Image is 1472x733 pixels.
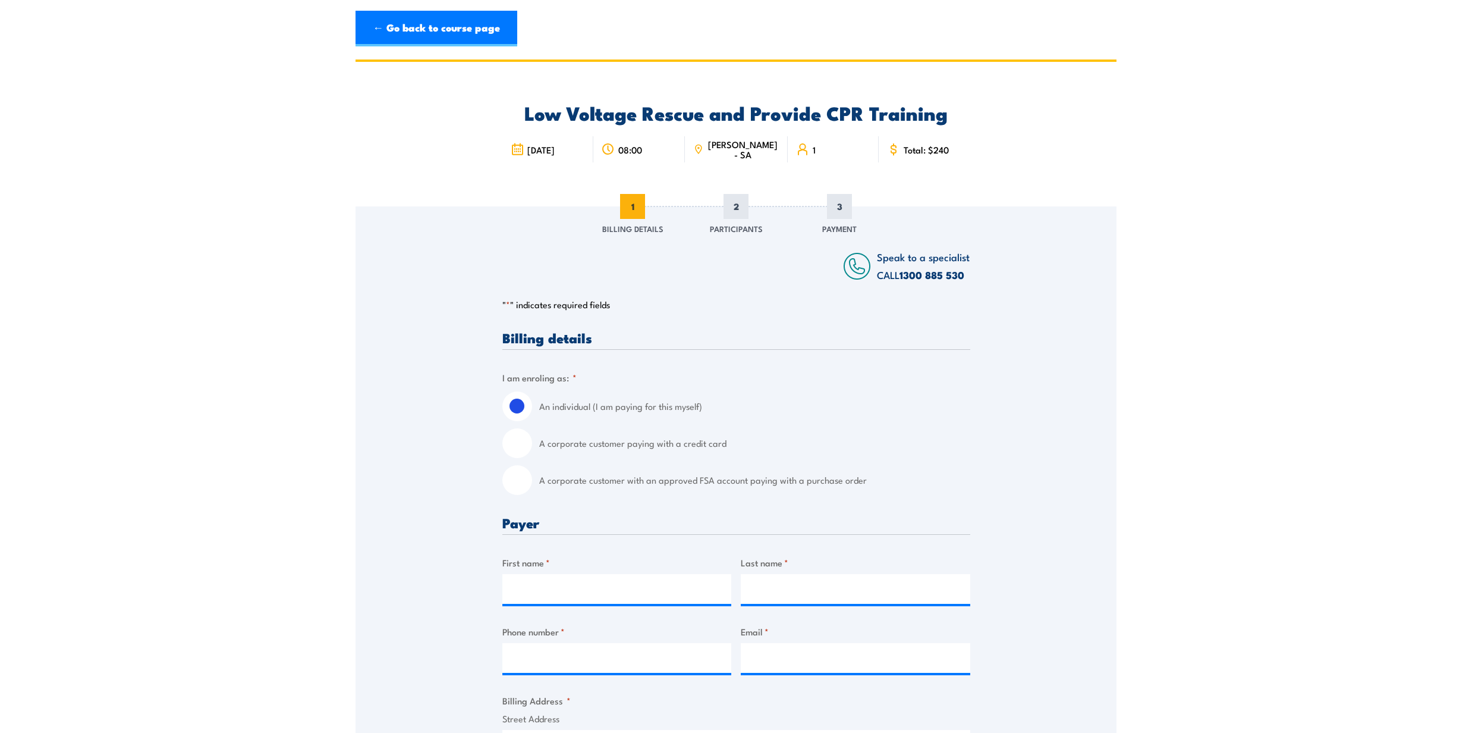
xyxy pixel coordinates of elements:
[827,194,852,219] span: 3
[741,556,970,569] label: Last name
[707,139,779,159] span: [PERSON_NAME] - SA
[502,104,970,121] h2: Low Voltage Rescue and Provide CPR Training
[710,223,763,234] span: Participants
[602,223,663,234] span: Billing Details
[502,694,571,707] legend: Billing Address
[741,625,970,638] label: Email
[502,625,732,638] label: Phone number
[822,223,857,234] span: Payment
[502,516,970,530] h3: Payer
[899,267,964,283] a: 1300 885 530
[502,371,577,384] legend: I am enroling as:
[502,299,970,311] p: " " indicates required fields
[539,391,970,421] label: An individual (I am paying for this myself)
[502,556,732,569] label: First name
[502,712,970,726] label: Street Address
[539,428,970,458] label: A corporate customer paying with a credit card
[356,11,517,46] a: ← Go back to course page
[527,145,555,155] span: [DATE]
[724,194,748,219] span: 2
[502,331,970,344] h3: Billing details
[904,145,949,155] span: Total: $240
[620,194,645,219] span: 1
[813,145,816,155] span: 1
[539,465,970,495] label: A corporate customer with an approved FSA account paying with a purchase order
[618,145,642,155] span: 08:00
[877,249,970,282] span: Speak to a specialist CALL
